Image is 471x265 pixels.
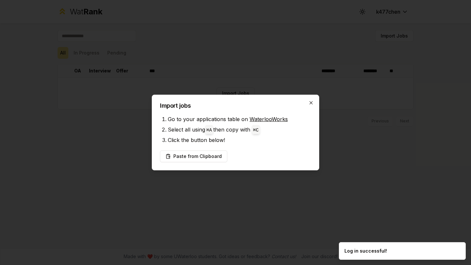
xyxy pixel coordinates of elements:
li: Select all using then copy with [168,124,311,135]
button: Paste from Clipboard [160,150,227,162]
h2: Import jobs [160,103,311,109]
a: WaterlooWorks [250,116,288,122]
li: Go to your applications table on [168,114,311,124]
code: ⌘ A [206,128,212,133]
code: ⌘ C [253,128,259,133]
li: Click the button below! [168,135,311,145]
